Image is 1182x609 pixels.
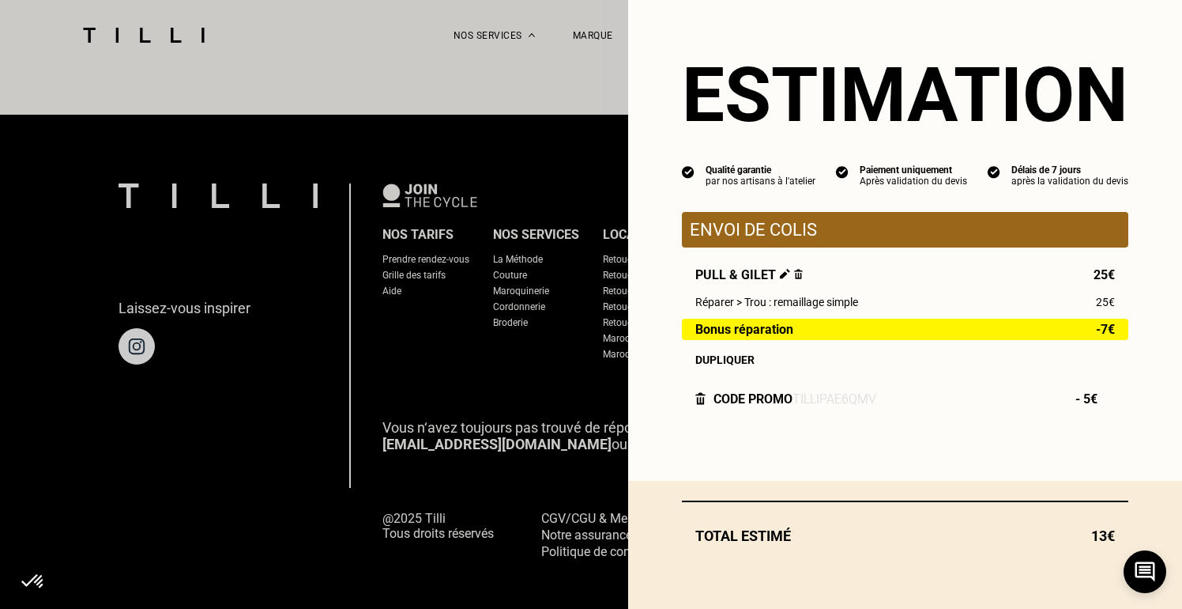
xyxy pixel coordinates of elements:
img: Supprimer [794,269,803,279]
div: par nos artisans à l'atelier [706,176,815,187]
p: Envoi de colis [690,220,1120,240]
div: après la validation du devis [1011,176,1128,187]
span: Pull & gilet [695,267,803,282]
span: -7€ [1096,323,1115,336]
div: Code promo [713,391,792,407]
span: - 5€ [1075,391,1115,407]
div: Dupliquer [695,354,1115,366]
div: Après validation du devis [860,176,967,187]
img: Éditer [780,269,790,279]
div: Paiement uniquement [860,165,967,176]
div: TILLIpae6qMV [792,391,876,407]
span: Réparer > Trou : remaillage simple [695,296,858,308]
img: icon list info [988,165,1000,179]
div: Qualité garantie [706,165,815,176]
div: Total estimé [682,528,1128,544]
span: 25€ [1096,296,1115,308]
div: Délais de 7 jours [1011,165,1128,176]
span: 25€ [1094,267,1115,282]
img: icon list info [836,165,849,179]
span: 13€ [1091,528,1115,544]
section: Estimation [682,51,1128,139]
img: icon list info [682,165,695,179]
span: Bonus réparation [695,323,793,336]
